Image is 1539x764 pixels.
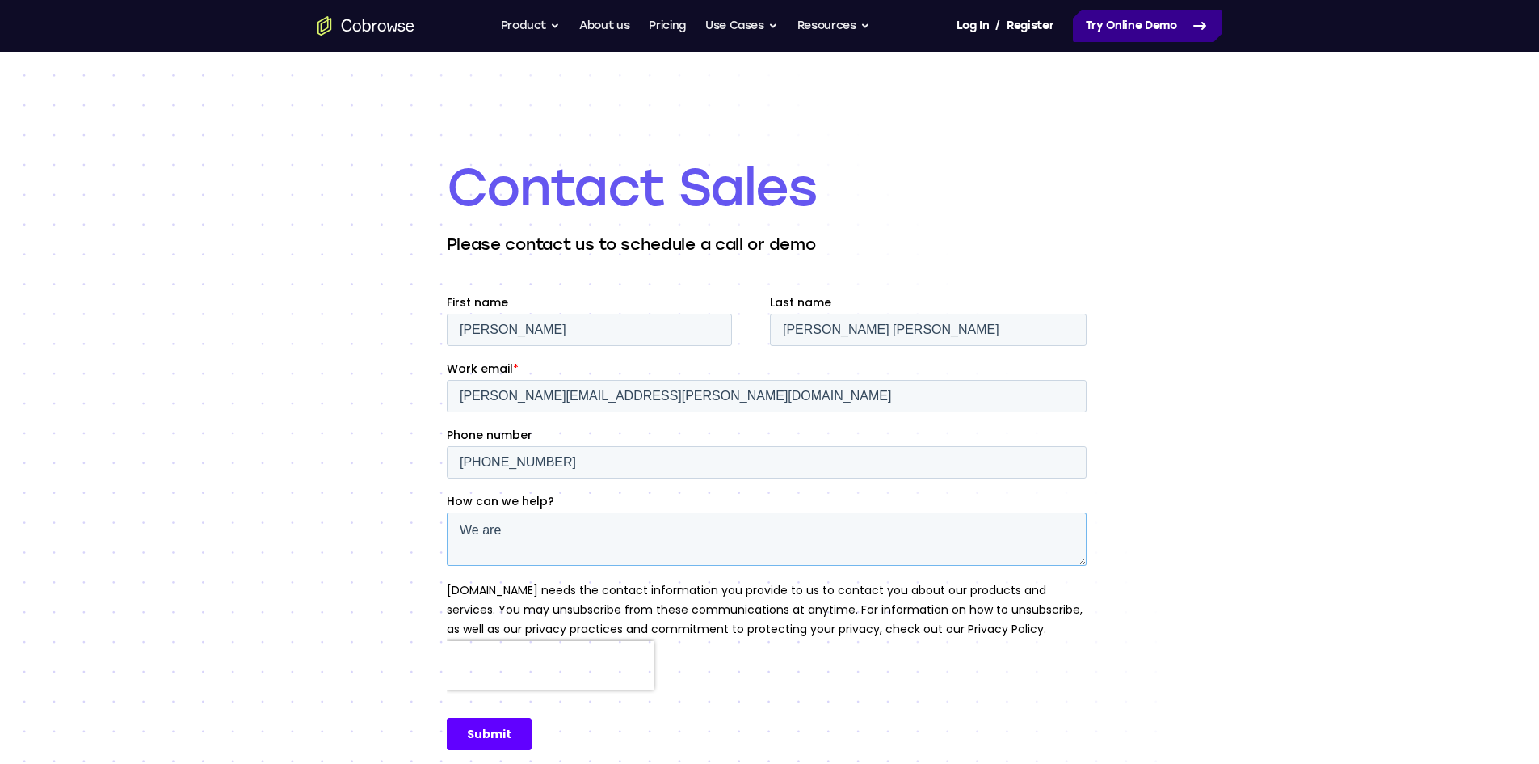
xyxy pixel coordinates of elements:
button: Use Cases [705,10,778,42]
a: Register [1007,10,1053,42]
h1: Contact Sales [447,155,1093,220]
p: Please contact us to schedule a call or demo [447,233,1093,255]
button: Resources [797,10,870,42]
button: Product [501,10,561,42]
iframe: Form 0 [447,294,1093,764]
a: Try Online Demo [1073,10,1222,42]
span: / [995,16,1000,36]
a: Pricing [649,10,686,42]
a: About us [579,10,629,42]
a: Log In [957,10,989,42]
a: Go to the home page [317,16,414,36]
